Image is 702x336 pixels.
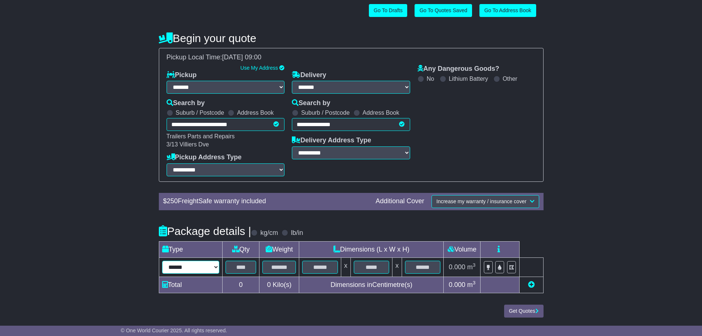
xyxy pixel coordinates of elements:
[167,71,197,79] label: Pickup
[363,109,399,116] label: Address Book
[449,75,488,82] label: Lithium Battery
[432,195,539,208] button: Increase my warranty / insurance cover
[259,241,299,257] td: Weight
[222,277,259,293] td: 0
[473,280,476,285] sup: 3
[267,281,271,288] span: 0
[237,109,274,116] label: Address Book
[528,281,535,288] a: Add new item
[292,136,371,145] label: Delivery Address Type
[504,305,544,318] button: Get Quotes
[160,197,372,205] div: $ FreightSafe warranty included
[301,109,350,116] label: Suburb / Postcode
[341,257,350,277] td: x
[167,197,178,205] span: 250
[176,109,224,116] label: Suburb / Postcode
[473,262,476,268] sup: 3
[167,141,209,148] span: 3/13 Villiers Dve
[159,277,222,293] td: Total
[163,53,539,62] div: Pickup Local Time:
[167,133,235,139] span: Trailers Parts and Repairs
[292,99,330,107] label: Search by
[415,4,472,17] a: Go To Quotes Saved
[372,197,428,205] div: Additional Cover
[467,281,476,288] span: m
[167,153,242,162] label: Pickup Address Type
[159,32,544,44] h4: Begin your quote
[479,4,536,17] a: Go To Address Book
[467,263,476,271] span: m
[444,241,481,257] td: Volume
[222,241,259,257] td: Qty
[159,241,222,257] td: Type
[369,4,407,17] a: Go To Drafts
[436,198,526,204] span: Increase my warranty / insurance cover
[503,75,517,82] label: Other
[418,65,499,73] label: Any Dangerous Goods?
[449,281,465,288] span: 0.000
[291,229,303,237] label: lb/in
[299,277,444,293] td: Dimensions in Centimetre(s)
[292,71,326,79] label: Delivery
[167,99,205,107] label: Search by
[259,277,299,293] td: Kilo(s)
[121,328,227,333] span: © One World Courier 2025. All rights reserved.
[449,263,465,271] span: 0.000
[260,229,278,237] label: kg/cm
[427,75,434,82] label: No
[159,225,251,237] h4: Package details |
[392,257,402,277] td: x
[299,241,444,257] td: Dimensions (L x W x H)
[222,53,262,61] span: [DATE] 09:00
[240,65,278,71] a: Use My Address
